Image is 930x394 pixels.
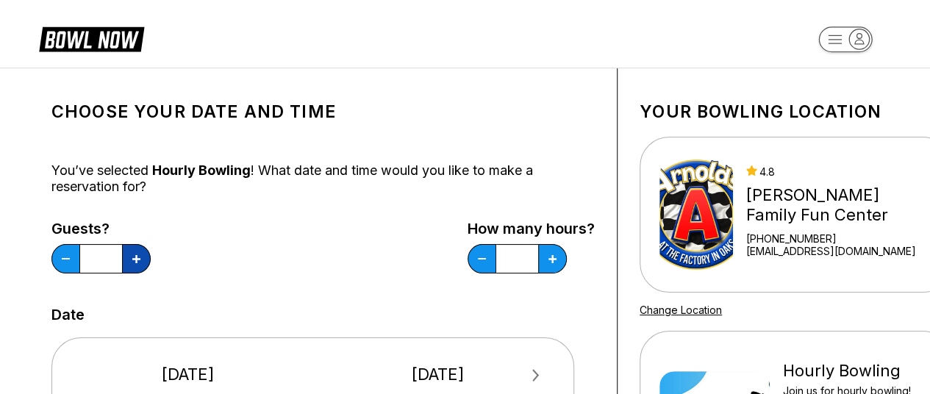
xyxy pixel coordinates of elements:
label: How many hours? [468,221,595,237]
div: [DATE] [324,365,552,384]
h1: Choose your Date and time [51,101,595,122]
div: [DATE] [74,365,302,384]
img: Arnold's Family Fun Center [659,160,733,270]
span: Hourly Bowling [152,162,251,178]
button: Next Month [524,364,548,387]
div: You’ve selected ! What date and time would you like to make a reservation for? [51,162,595,195]
label: Date [51,307,85,323]
label: Guests? [51,221,151,237]
a: Change Location [640,304,722,316]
